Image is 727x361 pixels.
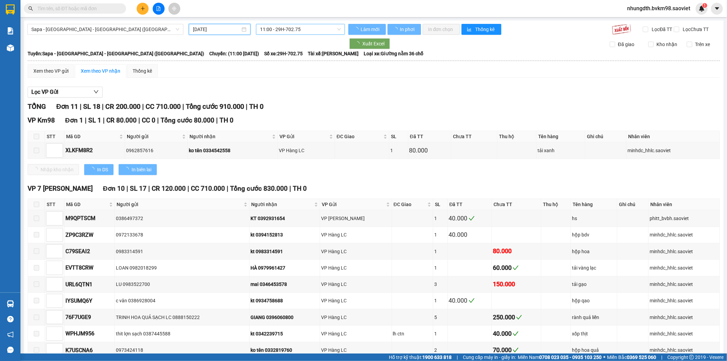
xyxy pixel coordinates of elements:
[161,116,214,124] span: Tổng cước 80.000
[321,215,391,222] div: VP [PERSON_NAME]
[469,298,475,304] span: check
[703,3,706,8] span: 1
[65,116,83,124] span: Đơn 1
[191,185,225,192] span: CC 710.000
[132,166,151,173] span: In biên lai
[650,330,718,337] div: minhdc_hhlc.saoviet
[37,5,118,12] input: Tìm tên, số ĐT hoặc mã đơn
[105,102,140,111] span: CR 200.000
[711,3,723,15] button: caret-down
[362,40,384,47] span: Xuất Excel
[28,185,93,192] span: VP 7 [PERSON_NAME]
[627,355,656,360] strong: 0369 525 060
[65,280,113,289] div: URL6QTN1
[116,215,248,222] div: 0386497372
[260,24,340,34] span: 11:00 - 29H-702.75
[193,26,240,33] input: 11/09/2025
[513,265,519,271] span: check
[65,297,113,305] div: IYSUMQ6Y
[475,26,496,33] span: Thống kê
[278,142,335,159] td: VP Hàng LC
[461,24,501,35] button: bar-chartThống kê
[64,227,115,243] td: ZP9C3RZW
[97,166,108,173] span: In DS
[321,330,391,337] div: VP Hàng LC
[702,3,707,8] sup: 1
[321,297,391,304] div: VP Hàng LC
[190,133,271,140] span: Người nhận
[157,116,159,124] span: |
[493,313,540,322] div: 250.000
[28,102,46,111] span: TỔNG
[321,314,391,321] div: VP Hàng LC
[65,346,113,355] div: K7USCNA6
[389,131,408,142] th: SL
[622,4,696,13] span: nhungdth.bvkm98.saoviet
[65,247,113,256] div: C79SEAI2
[65,263,113,272] div: EVTT8CRW
[320,276,392,293] td: VP Hàng LC
[116,346,248,354] div: 0973424118
[469,215,475,221] span: check
[650,248,718,255] div: minhdc_hhlc.saoviet
[7,44,14,52] img: warehouse-icon
[142,116,155,124] span: CC 0
[422,355,452,360] strong: 1900 633 818
[28,51,204,56] b: Tuyến: Sapa - [GEOGRAPHIC_DATA] - [GEOGRAPHIC_DATA] ([GEOGRAPHIC_DATA])
[434,264,446,272] div: 1
[209,50,259,57] span: Chuyến: (11:00 [DATE])
[31,24,179,34] span: Sapa - Lào Cai - Hà Nội (Giường)
[251,346,319,354] div: ko tên 0332819760
[6,4,15,15] img: logo-vxr
[320,293,392,309] td: VP Hàng LC
[492,199,541,210] th: Chưa TT
[516,314,522,320] span: check
[33,67,69,75] div: Xem theo VP gửi
[156,6,161,11] span: file-add
[394,201,426,208] span: ĐC Giao
[28,6,33,11] span: search
[102,102,104,111] span: |
[320,326,392,342] td: VP Hàng LC
[64,342,115,359] td: K7USCNA6
[64,326,115,342] td: WPHJM956
[393,27,399,32] span: loading
[119,164,157,175] button: In biên lai
[126,185,128,192] span: |
[463,353,516,361] span: Cung cấp máy in - giấy in:
[572,248,616,255] div: hộp hoa
[457,353,458,361] span: |
[152,185,186,192] span: CR 120.000
[7,316,14,322] span: question-circle
[497,131,536,142] th: Thu hộ
[7,27,14,34] img: solution-icon
[680,26,710,33] span: Lọc Chưa TT
[467,27,473,32] span: bar-chart
[650,280,718,288] div: minhdc_hhlc.saoviet
[607,353,656,361] span: Miền Bắc
[251,248,319,255] div: kt 0983314591
[251,215,319,222] div: KT 0392931654
[126,147,186,154] div: 0962857616
[650,215,718,222] div: phitt_bvbh.saoviet
[536,131,585,142] th: Tên hàng
[361,26,380,33] span: Làm mới
[117,201,242,208] span: Người gửi
[322,201,385,208] span: VP Gửi
[251,330,319,337] div: kt 0342239715
[189,147,276,154] div: ko tên 0334542558
[116,297,248,304] div: c vân 0386928004
[321,346,391,354] div: VP Hàng LC
[349,38,390,49] button: Xuất Excel
[182,102,184,111] span: |
[230,185,288,192] span: Tổng cước 830.000
[103,185,125,192] span: Đơn 10
[85,116,87,124] span: |
[617,199,649,210] th: Ghi chú
[251,314,319,321] div: GIANG 0396060800
[246,102,247,111] span: |
[692,41,713,48] span: Trên xe
[66,201,108,208] span: Mã GD
[116,231,248,239] div: 0972133678
[251,297,319,304] div: kt 0934758688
